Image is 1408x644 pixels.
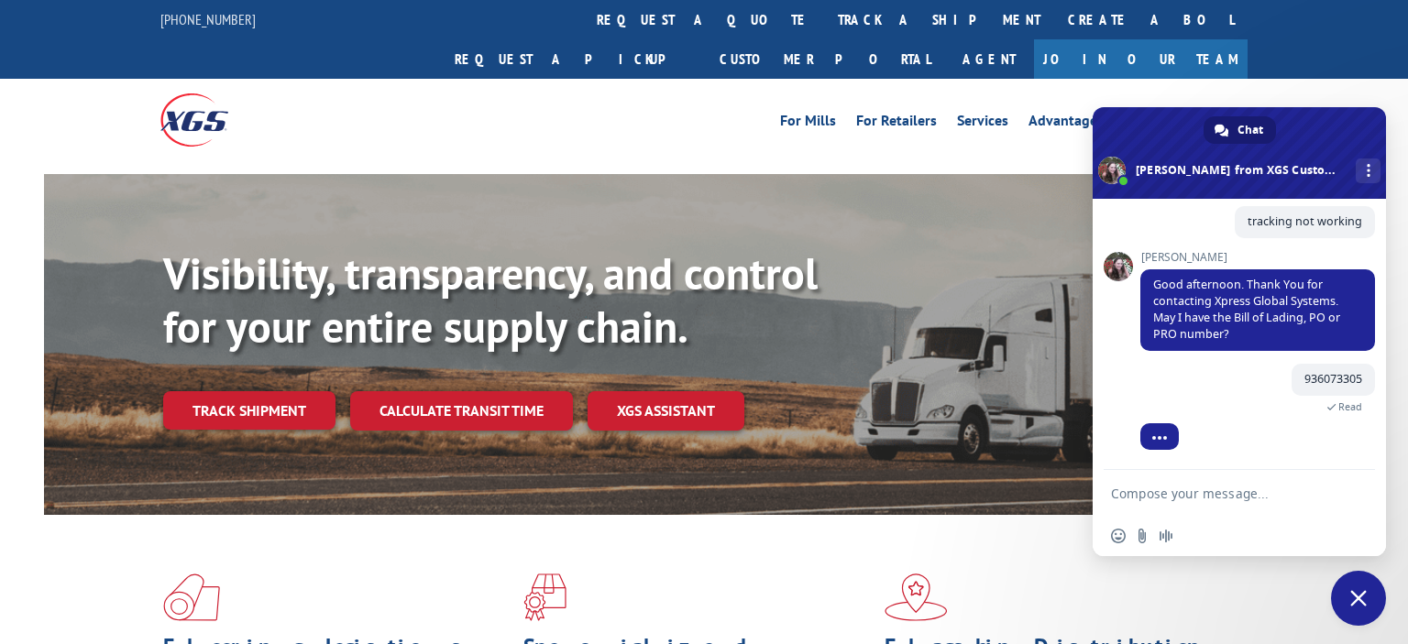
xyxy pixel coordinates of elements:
[1338,400,1362,413] span: Read
[885,573,948,621] img: xgs-icon-flagship-distribution-model-red
[706,39,944,79] a: Customer Portal
[523,573,566,621] img: xgs-icon-focused-on-flooring-red
[1140,251,1375,264] span: [PERSON_NAME]
[1331,571,1386,626] div: Close chat
[163,573,220,621] img: xgs-icon-total-supply-chain-intelligence-red
[163,245,818,355] b: Visibility, transparency, and control for your entire supply chain.
[1204,116,1276,144] div: Chat
[350,391,573,431] a: Calculate transit time
[957,114,1008,134] a: Services
[1304,371,1362,387] span: 936073305
[163,391,335,430] a: Track shipment
[1153,277,1340,342] span: Good afternoon. Thank You for contacting Xpress Global Systems. May I have the Bill of Lading, PO...
[441,39,706,79] a: Request a pickup
[856,114,937,134] a: For Retailers
[1248,213,1362,229] span: tracking not working
[1111,486,1327,501] textarea: Compose your message...
[1034,39,1248,79] a: Join Our Team
[1237,116,1263,144] span: Chat
[588,391,744,431] a: XGS ASSISTANT
[1028,114,1104,134] a: Advantages
[944,39,1034,79] a: Agent
[780,114,836,134] a: For Mills
[1135,529,1149,543] span: Send a file
[160,10,256,28] a: [PHONE_NUMBER]
[1111,529,1126,543] span: Insert an emoji
[1356,158,1380,183] div: More channels
[1159,529,1173,543] span: Audio message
